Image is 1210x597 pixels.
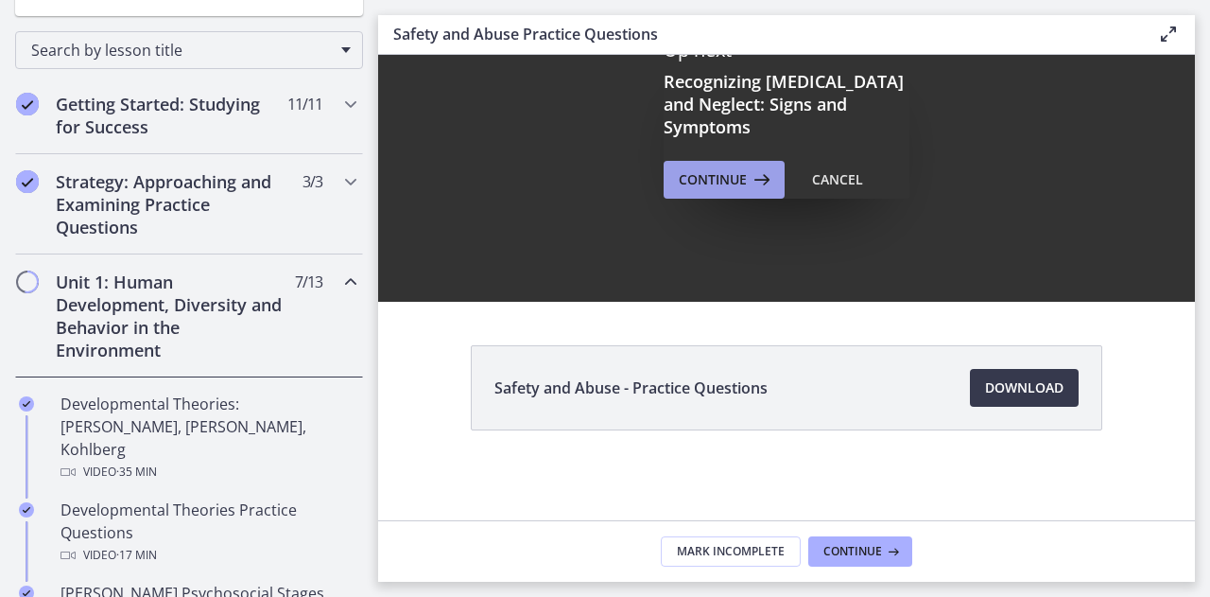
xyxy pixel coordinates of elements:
[494,377,768,399] span: Safety and Abuse - Practice Questions
[56,93,286,138] h2: Getting Started: Studying for Success
[295,271,322,293] span: 7 / 13
[823,544,882,559] span: Continue
[985,377,1063,399] span: Download
[661,536,801,567] button: Mark Incomplete
[16,170,39,193] i: Completed
[15,31,363,69] div: Search by lesson title
[56,170,286,238] h2: Strategy: Approaching and Examining Practice Questions
[60,544,355,567] div: Video
[287,93,322,115] span: 11 / 11
[56,271,286,361] h2: Unit 1: Human Development, Diversity and Behavior in the Environment
[31,40,332,61] span: Search by lesson title
[970,369,1079,407] a: Download
[19,396,34,412] i: Completed
[60,461,355,483] div: Video
[797,161,878,199] button: Cancel
[679,168,747,191] span: Continue
[808,536,912,567] button: Continue
[60,499,355,567] div: Developmental Theories Practice Questions
[16,93,39,115] i: Completed
[116,544,157,567] span: · 17 min
[116,461,157,483] span: · 35 min
[60,393,355,483] div: Developmental Theories: [PERSON_NAME], [PERSON_NAME], Kohlberg
[393,23,1127,45] h3: Safety and Abuse Practice Questions
[664,161,785,199] button: Continue
[664,70,909,138] h3: Recognizing [MEDICAL_DATA] and Neglect: Signs and Symptoms
[677,544,785,559] span: Mark Incomplete
[812,168,863,191] div: Cancel
[19,502,34,518] i: Completed
[302,170,322,193] span: 3 / 3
